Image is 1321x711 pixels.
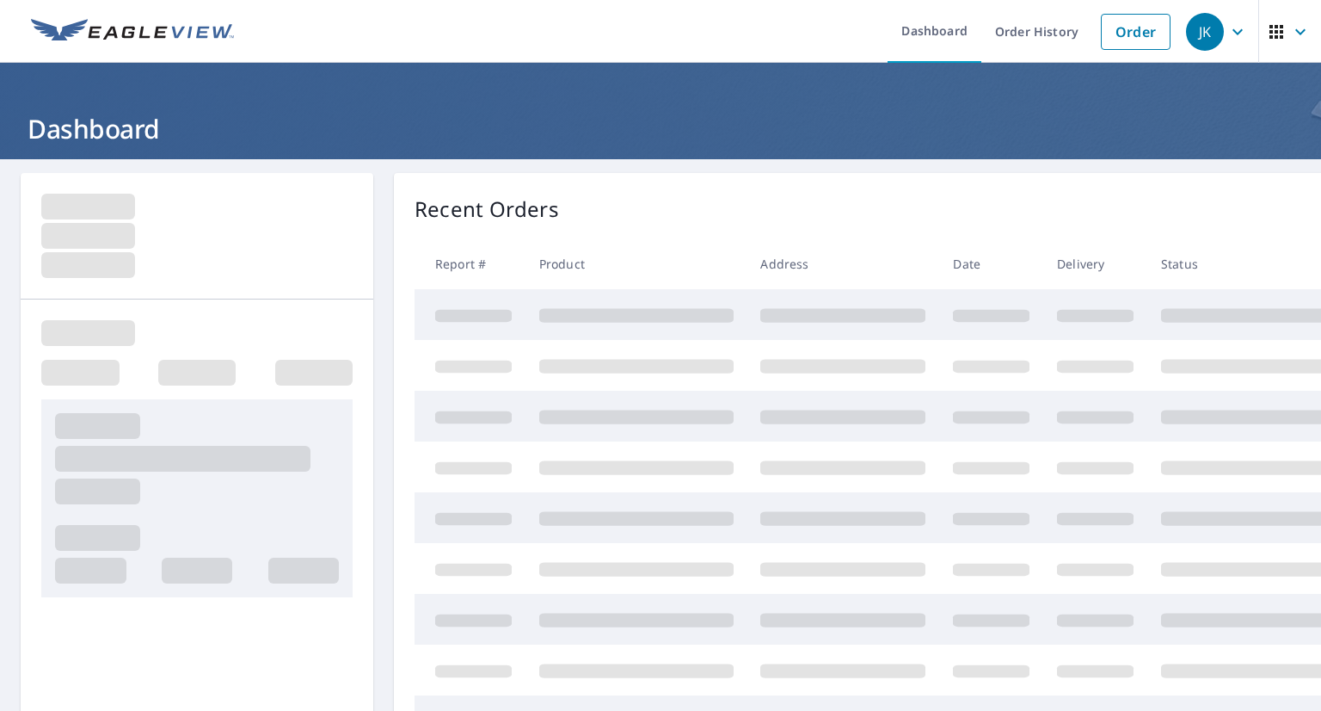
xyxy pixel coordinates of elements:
[939,238,1043,289] th: Date
[21,111,1300,146] h1: Dashboard
[1101,14,1170,50] a: Order
[1186,13,1224,51] div: JK
[525,238,747,289] th: Product
[31,19,234,45] img: EV Logo
[415,194,559,225] p: Recent Orders
[1043,238,1147,289] th: Delivery
[747,238,939,289] th: Address
[415,238,525,289] th: Report #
